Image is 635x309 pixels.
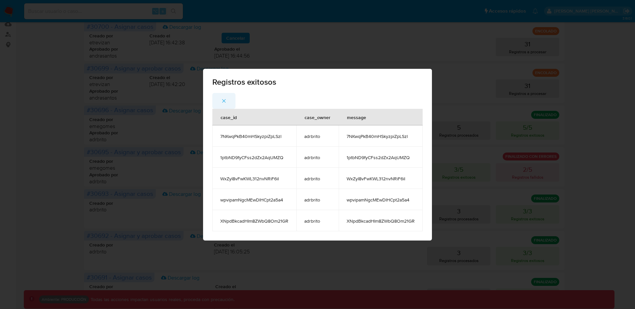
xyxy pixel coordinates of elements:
[213,109,245,125] div: case_id
[220,133,288,139] span: 7NKwqPkB40mHSkyzpiZpLSzl
[304,197,331,203] span: adrbrito
[304,133,331,139] span: adrbrito
[347,218,415,224] span: XNpdBkcadHIm8ZWbQ8Om21GR
[339,109,374,125] div: message
[347,197,415,203] span: wpvipamNgcMEwDlHCpt2a5a4
[212,78,423,86] span: Registros exitosos
[297,109,338,125] div: case_owner
[347,154,415,160] span: 1ptbND9fyCFss2dZx2AqUMZQ
[220,176,288,182] span: WxZyI8vFwKWL312nvNRiF6iI
[304,218,331,224] span: adrbrito
[347,133,415,139] span: 7NKwqPkB40mHSkyzpiZpLSzl
[304,154,331,160] span: adrbrito
[220,197,288,203] span: wpvipamNgcMEwDlHCpt2a5a4
[347,176,415,182] span: WxZyI8vFwKWL312nvNRiF6iI
[220,218,288,224] span: XNpdBkcadHIm8ZWbQ8Om21GR
[304,176,331,182] span: adrbrito
[220,154,288,160] span: 1ptbND9fyCFss2dZx2AqUMZQ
